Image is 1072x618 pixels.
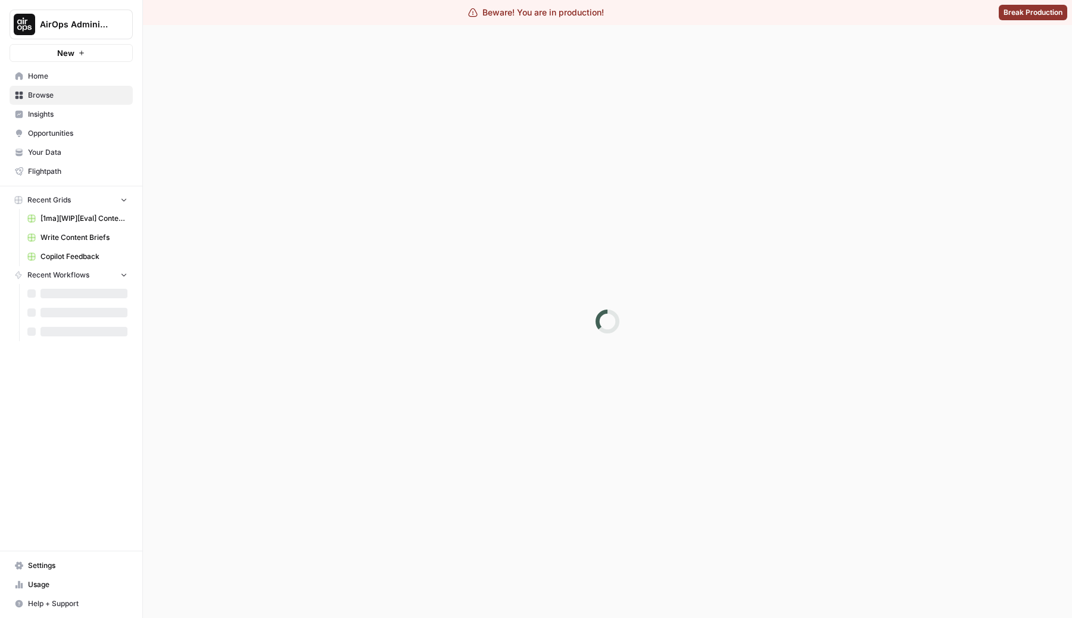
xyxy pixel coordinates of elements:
a: Your Data [10,143,133,162]
a: Browse [10,86,133,105]
a: Home [10,67,133,86]
a: Write Content Briefs [22,228,133,247]
span: Opportunities [28,128,127,139]
span: AirOps Administrative [40,18,112,30]
span: New [57,47,74,59]
button: Recent Workflows [10,266,133,284]
a: Flightpath [10,162,133,181]
a: Usage [10,575,133,594]
span: Write Content Briefs [40,232,127,243]
span: Break Production [1004,7,1062,18]
span: Copilot Feedback [40,251,127,262]
a: [1ma][WIP][Eval] Content Compare Grid [22,209,133,228]
span: Browse [28,90,127,101]
span: Flightpath [28,166,127,177]
img: AirOps Administrative Logo [14,14,35,35]
span: Help + Support [28,598,127,609]
a: Opportunities [10,124,133,143]
span: Insights [28,109,127,120]
button: Help + Support [10,594,133,613]
a: Insights [10,105,133,124]
span: Settings [28,560,127,571]
button: New [10,44,133,62]
a: Settings [10,556,133,575]
span: Recent Workflows [27,270,89,280]
span: Usage [28,579,127,590]
span: Your Data [28,147,127,158]
button: Break Production [999,5,1067,20]
div: Beware! You are in production! [468,7,604,18]
button: Workspace: AirOps Administrative [10,10,133,39]
button: Recent Grids [10,191,133,209]
span: Recent Grids [27,195,71,205]
span: [1ma][WIP][Eval] Content Compare Grid [40,213,127,224]
a: Copilot Feedback [22,247,133,266]
span: Home [28,71,127,82]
